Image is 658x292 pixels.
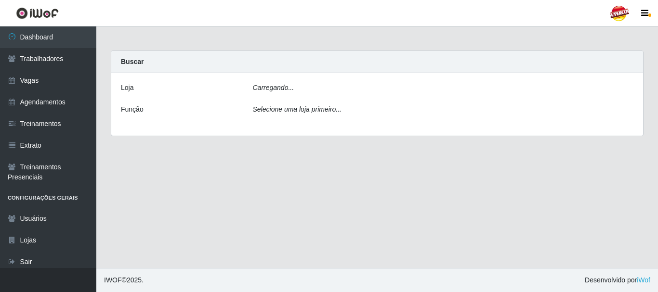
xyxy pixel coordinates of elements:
i: Carregando... [253,84,294,91]
i: Selecione uma loja primeiro... [253,105,342,113]
strong: Buscar [121,58,144,65]
img: CoreUI Logo [16,7,59,19]
span: IWOF [104,276,122,284]
label: Função [121,104,144,114]
span: Desenvolvido por [585,275,650,285]
label: Loja [121,83,133,93]
span: © 2025 . [104,275,144,285]
a: iWof [637,276,650,284]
